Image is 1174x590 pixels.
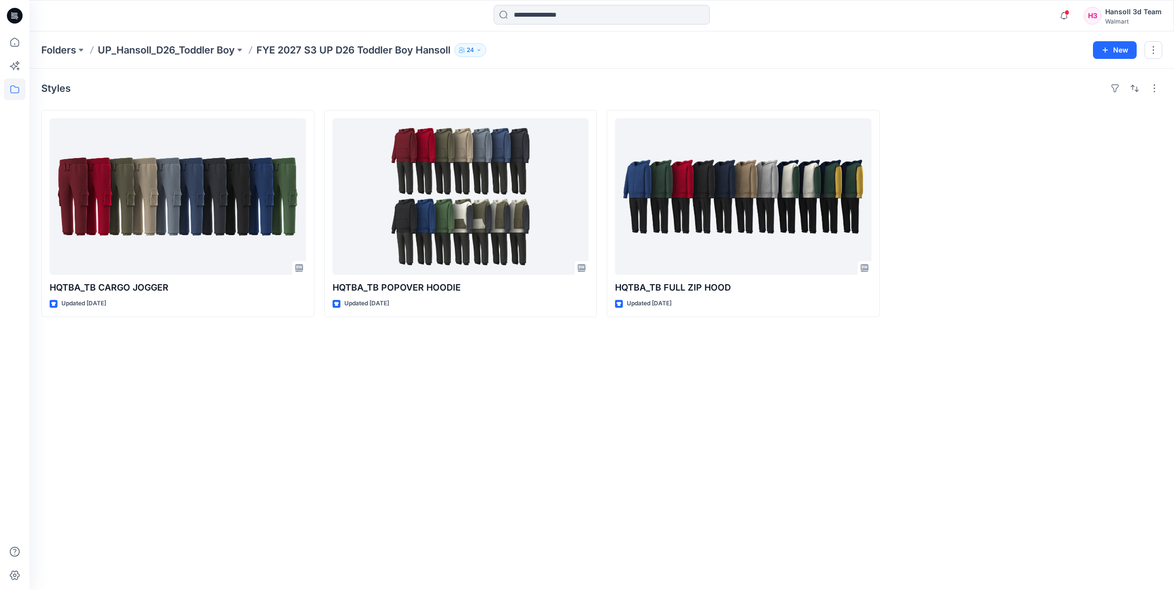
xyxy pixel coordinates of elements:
[627,298,671,309] p: Updated [DATE]
[333,281,589,295] p: HQTBA_TB POPOVER HOODIE
[333,118,589,275] a: HQTBA_TB POPOVER HOODIE
[615,118,871,275] a: HQTBA_TB FULL ZIP HOOD
[61,298,106,309] p: Updated [DATE]
[256,43,450,57] p: FYE 2027 S3 UP D26 Toddler Boy Hansoll
[1084,7,1101,25] div: H3
[454,43,486,57] button: 24
[41,82,71,94] h4: Styles
[41,43,76,57] a: Folders
[1105,6,1162,18] div: Hansoll 3d Team
[50,118,306,275] a: HQTBA_TB CARGO JOGGER
[98,43,235,57] a: UP_Hansoll_D26_Toddler Boy
[344,298,389,309] p: Updated [DATE]
[1093,41,1137,59] button: New
[1105,18,1162,25] div: Walmart
[467,45,474,55] p: 24
[50,281,306,295] p: HQTBA_TB CARGO JOGGER
[615,281,871,295] p: HQTBA_TB FULL ZIP HOOD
